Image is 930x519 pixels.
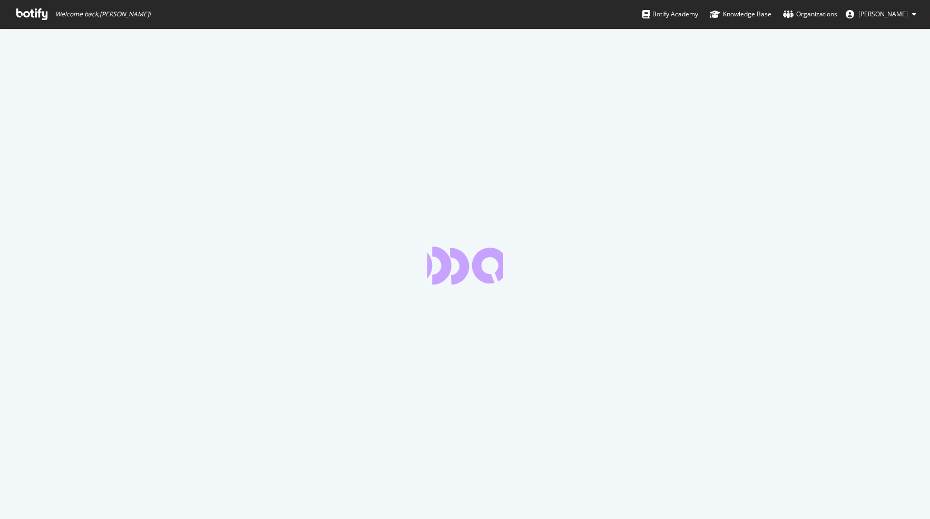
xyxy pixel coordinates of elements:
div: animation [427,247,503,285]
div: Knowledge Base [710,9,771,19]
div: Organizations [783,9,837,19]
span: CJ Camua [858,9,908,18]
div: Botify Academy [642,9,698,19]
span: Welcome back, [PERSON_NAME] ! [55,10,151,18]
button: [PERSON_NAME] [837,6,925,23]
